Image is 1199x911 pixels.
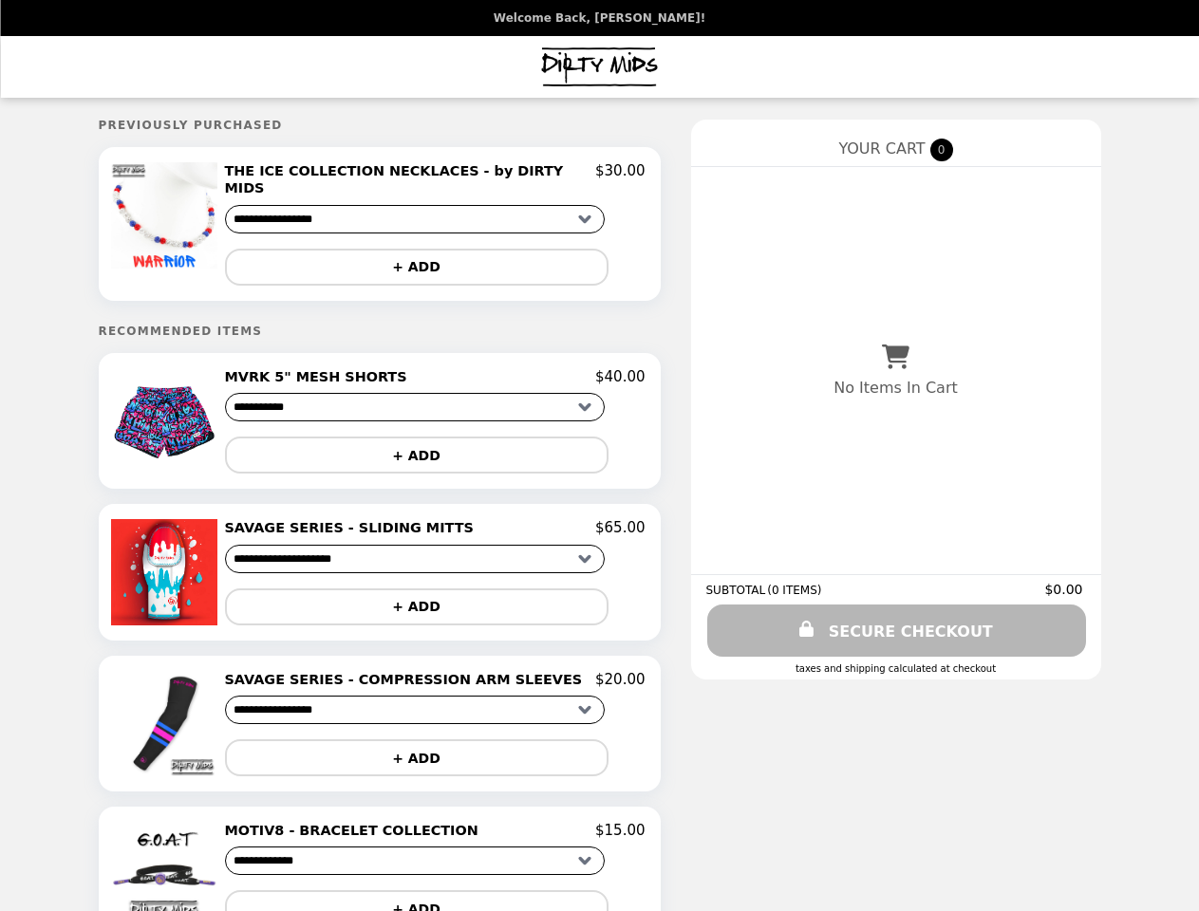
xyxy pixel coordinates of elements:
[595,822,646,839] p: $15.00
[99,119,661,132] h5: Previously Purchased
[595,162,646,197] p: $30.00
[225,545,605,573] select: Select a product variant
[225,671,590,688] h2: SAVAGE SERIES - COMPRESSION ARM SLEEVES
[767,584,821,597] span: ( 0 ITEMS )
[111,162,222,269] img: THE ICE COLLECTION NECKLACES - by DIRTY MIDS
[225,437,609,474] button: + ADD
[225,162,596,197] h2: THE ICE COLLECTION NECKLACES - by DIRTY MIDS
[225,519,481,536] h2: SAVAGE SERIES - SLIDING MITTS
[541,47,657,86] img: Brand Logo
[225,696,605,724] select: Select a product variant
[111,519,221,624] img: SAVAGE SERIES - SLIDING MITTS
[706,584,768,597] span: SUBTOTAL
[225,249,609,286] button: + ADD
[225,846,605,875] select: Select a product variant
[595,368,646,385] p: $40.00
[225,739,609,776] button: + ADD
[99,325,661,338] h5: Recommended Items
[595,671,646,688] p: $20.00
[111,671,221,776] img: SAVAGE SERIES - COMPRESSION ARM SLEEVES
[930,139,953,161] span: 0
[225,588,609,625] button: + ADD
[225,822,486,839] h2: MOTIV8 - BRACELET COLLECTION
[225,205,605,233] select: Select a product variant
[494,11,705,25] p: Welcome Back, [PERSON_NAME]!
[111,368,221,474] img: MVRK 5" MESH SHORTS
[834,379,957,397] p: No Items In Cart
[838,139,925,158] span: YOUR CART
[595,519,646,536] p: $65.00
[706,663,1086,674] div: Taxes and Shipping calculated at checkout
[1044,582,1085,597] span: $0.00
[225,368,415,385] h2: MVRK 5" MESH SHORTS
[225,393,605,421] select: Select a product variant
